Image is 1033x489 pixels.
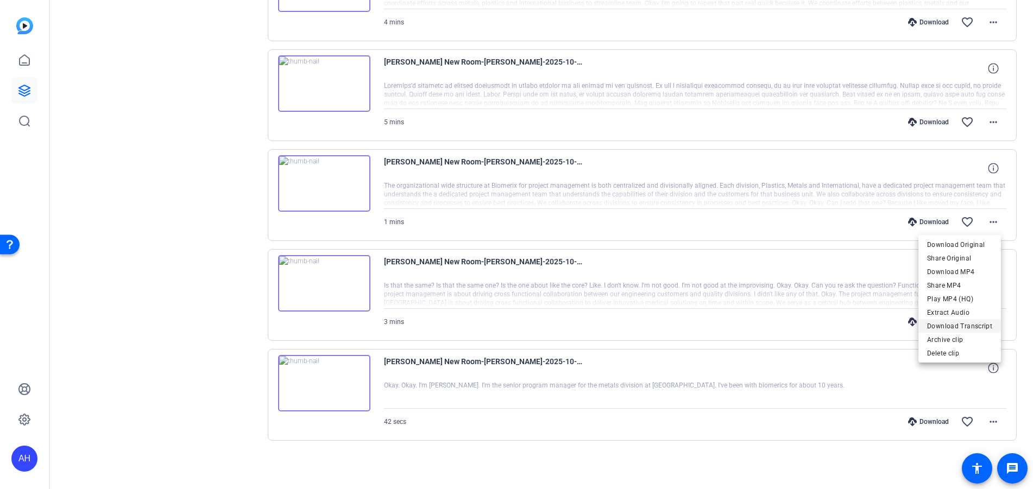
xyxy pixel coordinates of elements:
[927,238,992,251] span: Download Original
[927,252,992,265] span: Share Original
[927,306,992,319] span: Extract Audio
[927,333,992,346] span: Archive clip
[927,347,992,360] span: Delete clip
[927,320,992,333] span: Download Transcript
[927,293,992,306] span: Play MP4 (HQ)
[927,265,992,278] span: Download MP4
[927,279,992,292] span: Share MP4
